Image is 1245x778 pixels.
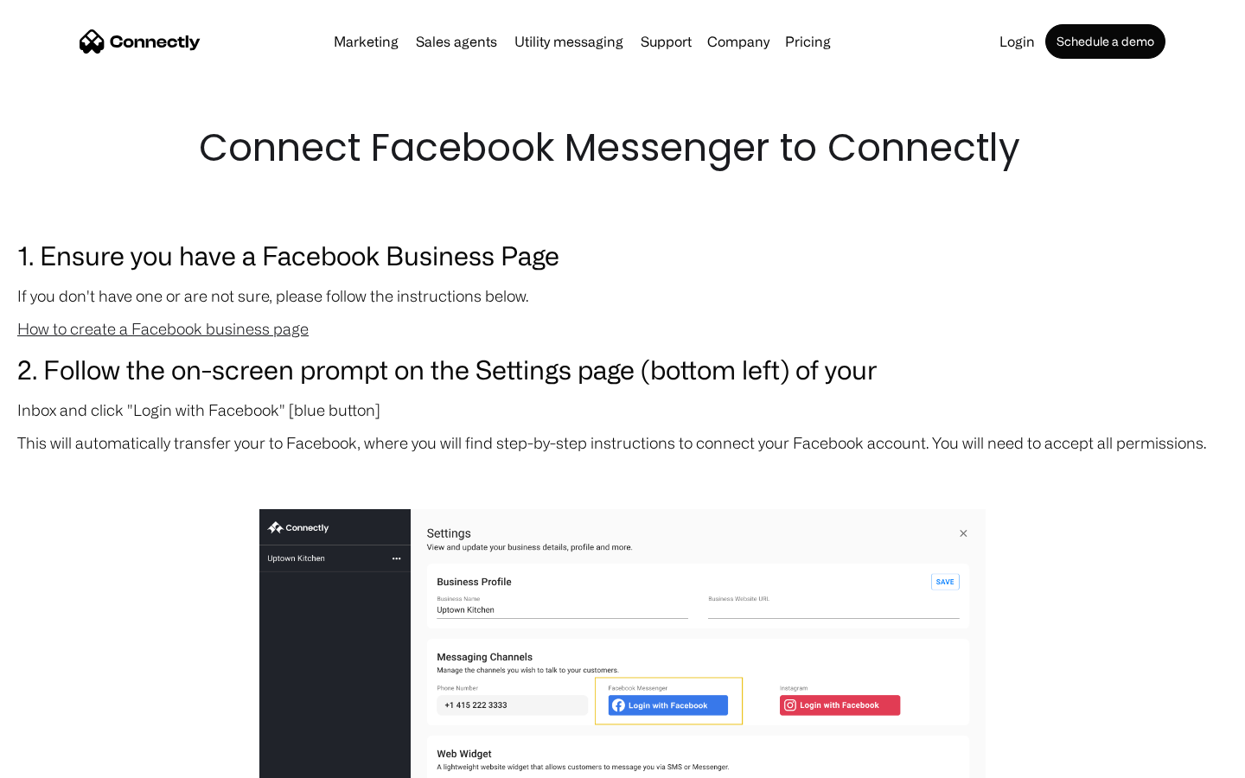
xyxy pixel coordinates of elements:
a: Login [993,35,1042,48]
a: Sales agents [409,35,504,48]
a: Schedule a demo [1045,24,1165,59]
div: Company [702,29,775,54]
p: ‍ [17,463,1228,488]
h3: 1. Ensure you have a Facebook Business Page [17,235,1228,275]
a: Pricing [778,35,838,48]
a: How to create a Facebook business page [17,320,309,337]
h3: 2. Follow the on-screen prompt on the Settings page (bottom left) of your [17,349,1228,389]
h1: Connect Facebook Messenger to Connectly [199,121,1046,175]
aside: Language selected: English [17,748,104,772]
a: Marketing [327,35,405,48]
p: This will automatically transfer your to Facebook, where you will find step-by-step instructions ... [17,430,1228,455]
div: Company [707,29,769,54]
a: Utility messaging [508,35,630,48]
a: Support [634,35,699,48]
a: home [80,29,201,54]
ul: Language list [35,748,104,772]
p: If you don't have one or are not sure, please follow the instructions below. [17,284,1228,308]
p: Inbox and click "Login with Facebook" [blue button] [17,398,1228,422]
